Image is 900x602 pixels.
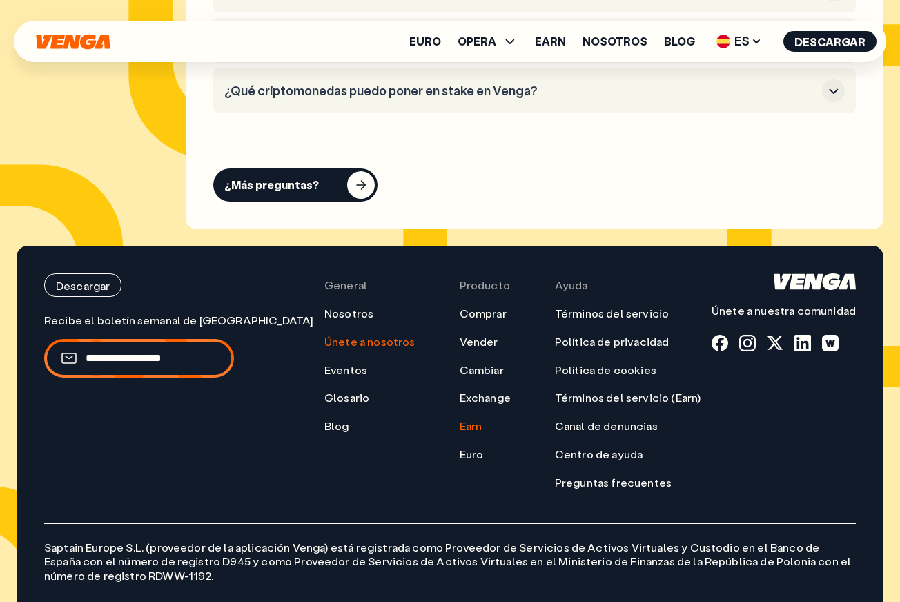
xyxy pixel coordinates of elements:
[739,335,756,351] a: instagram
[555,363,656,378] a: Política de cookies
[213,168,378,202] button: ¿Más preguntas?
[712,335,728,351] a: fb
[460,391,511,405] a: Exchange
[324,391,369,405] a: Glosario
[409,36,441,47] a: Euro
[555,335,669,349] a: Política de privacidad
[712,30,767,52] span: ES
[324,307,373,321] a: Nosotros
[712,304,856,318] p: Únete a nuestra comunidad
[224,79,845,102] button: ¿Qué criptomonedas puedo poner en stake en Venga?
[324,278,367,293] span: General
[44,273,313,297] a: Descargar
[555,278,588,293] span: Ayuda
[460,335,498,349] a: Vender
[44,523,856,583] p: Saptain Europe S.L. (proveedor de la aplicación Venga) está registrada como Proveedor de Servicio...
[458,33,518,50] span: OPERA
[460,307,507,321] a: Comprar
[460,278,510,293] span: Producto
[555,476,672,490] a: Preguntas frecuentes
[35,34,112,50] svg: Inicio
[555,419,658,434] a: Canal de denuncias
[716,35,730,48] img: flag-es
[794,335,811,351] a: linkedin
[822,335,839,351] a: warpcast
[324,363,367,378] a: Eventos
[460,447,484,462] a: Euro
[555,307,669,321] a: Términos del servicio
[583,36,647,47] a: Nosotros
[224,84,816,99] h3: ¿Qué criptomonedas puedo poner en stake en Venga?
[555,391,701,405] a: Términos del servicio (Earn)
[324,335,415,349] a: Únete a nosotros
[44,273,121,297] button: Descargar
[224,178,319,192] div: ¿Más preguntas?
[460,363,504,378] a: Cambiar
[774,273,856,290] svg: Inicio
[44,313,313,328] p: Recibe el boletín semanal de [GEOGRAPHIC_DATA]
[555,447,643,462] a: Centro de ayuda
[460,419,482,434] a: Earn
[458,36,496,47] span: OPERA
[767,335,783,351] a: x
[664,36,695,47] a: Blog
[783,31,877,52] button: Descargar
[535,36,566,47] a: Earn
[324,419,349,434] a: Blog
